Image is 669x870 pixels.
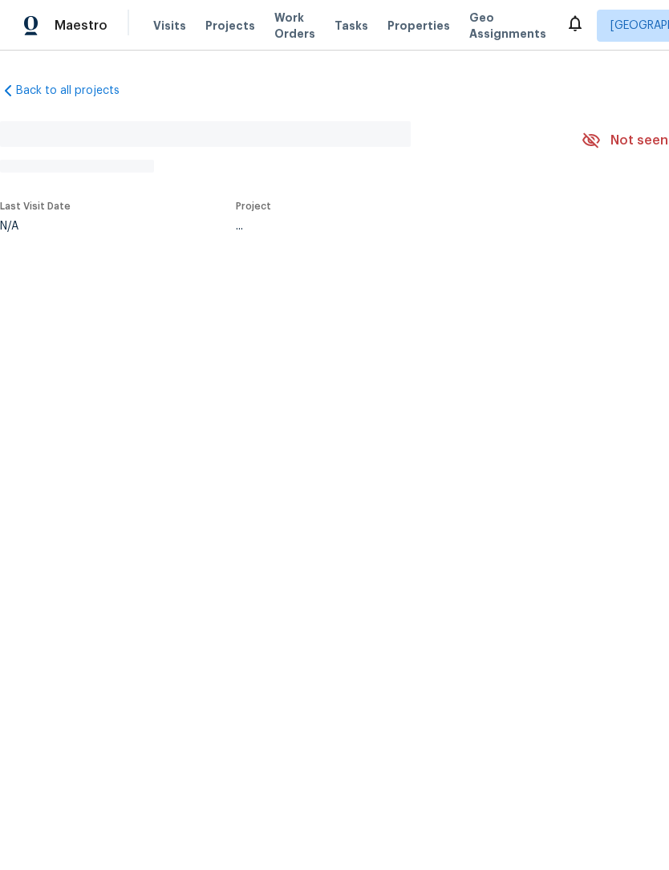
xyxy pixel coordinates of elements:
[55,18,107,34] span: Maestro
[205,18,255,34] span: Projects
[236,201,271,211] span: Project
[387,18,450,34] span: Properties
[334,20,368,31] span: Tasks
[236,221,544,232] div: ...
[274,10,315,42] span: Work Orders
[469,10,546,42] span: Geo Assignments
[153,18,186,34] span: Visits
